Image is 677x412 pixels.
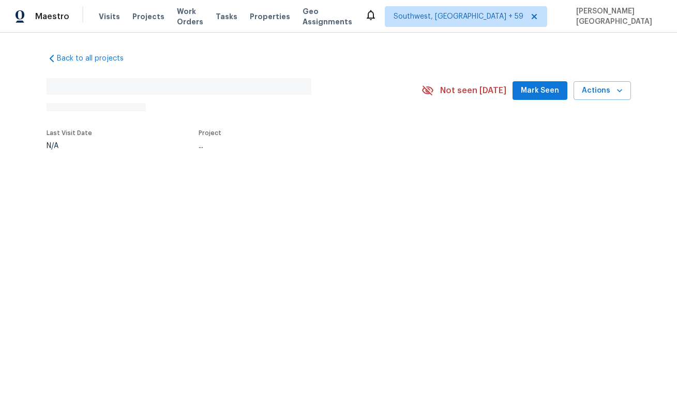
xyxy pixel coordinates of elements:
[572,6,661,27] span: [PERSON_NAME][GEOGRAPHIC_DATA]
[35,11,69,22] span: Maestro
[99,11,120,22] span: Visits
[199,142,397,150] div: ...
[582,84,623,97] span: Actions
[199,130,221,136] span: Project
[513,81,567,100] button: Mark Seen
[303,6,352,27] span: Geo Assignments
[216,13,237,20] span: Tasks
[47,130,92,136] span: Last Visit Date
[47,142,92,150] div: N/A
[132,11,164,22] span: Projects
[47,53,146,64] a: Back to all projects
[574,81,631,100] button: Actions
[250,11,290,22] span: Properties
[177,6,203,27] span: Work Orders
[394,11,523,22] span: Southwest, [GEOGRAPHIC_DATA] + 59
[521,84,559,97] span: Mark Seen
[440,85,506,96] span: Not seen [DATE]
